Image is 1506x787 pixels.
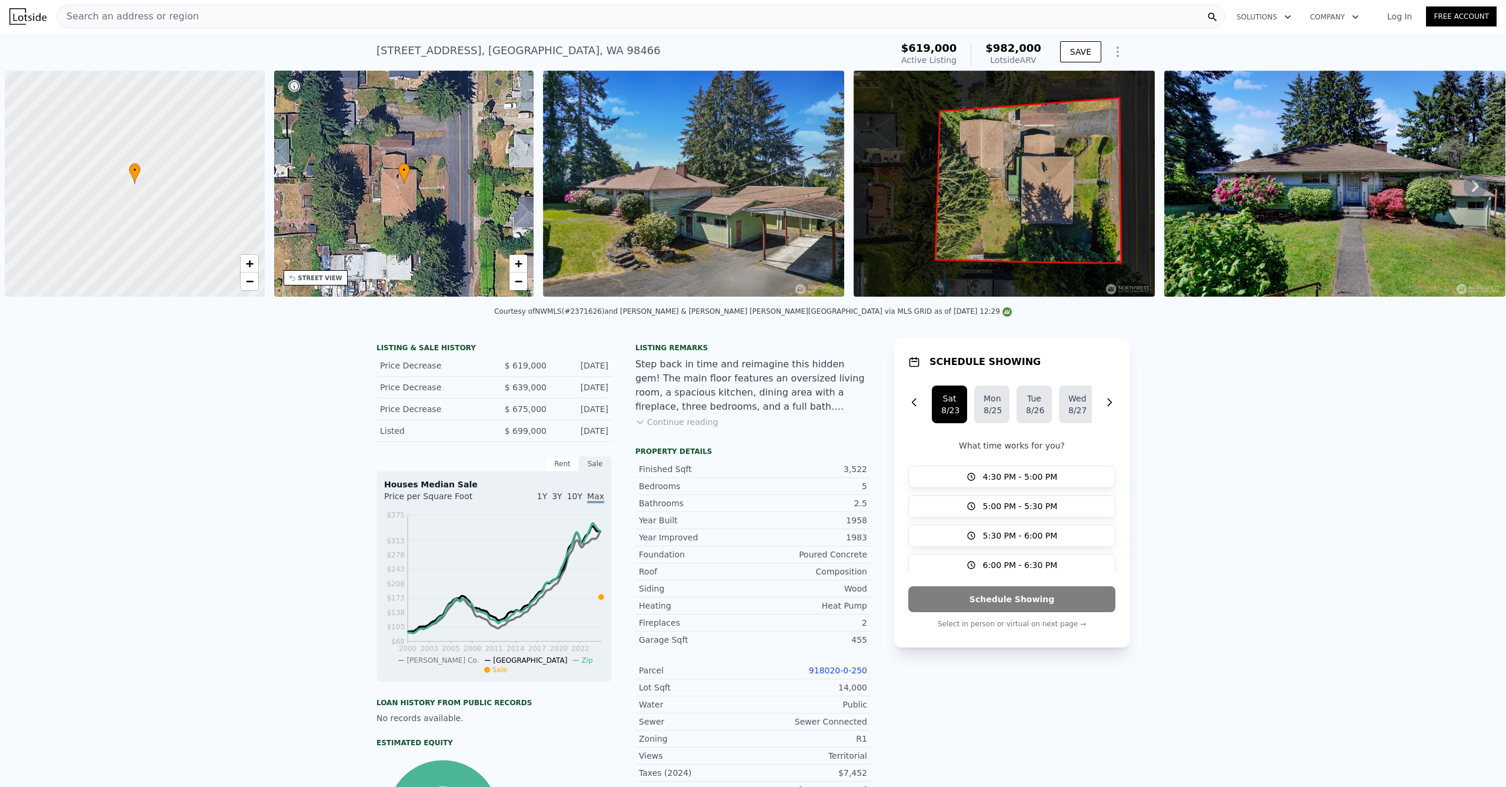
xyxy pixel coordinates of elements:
div: Sewer [639,716,753,728]
a: Zoom out [509,273,527,290]
span: 5:00 PM - 5:30 PM [983,500,1058,512]
button: SAVE [1060,41,1101,62]
button: Sat8/23 [932,386,967,423]
div: Year Built [639,514,753,526]
p: Select in person or virtual on next page → [908,617,1115,631]
tspan: 2011 [485,645,503,653]
div: 8/26 [1026,404,1042,416]
span: 6:00 PM - 6:30 PM [983,559,1058,571]
div: 2.5 [753,497,867,509]
div: • [129,163,141,184]
div: 5 [753,480,867,492]
tspan: $103 [387,623,405,631]
a: Log In [1373,11,1426,22]
span: Zip [581,656,592,665]
button: Schedule Showing [908,586,1115,612]
span: Active Listing [901,55,957,65]
div: Year Improved [639,532,753,543]
div: [DATE] [556,360,608,371]
span: $619,000 [901,42,957,54]
div: Mon [984,393,1000,404]
tspan: $208 [387,580,405,588]
span: 10Y [567,492,582,501]
div: Fireplaces [639,617,753,629]
h1: SCHEDULE SHOWING [929,355,1041,369]
tspan: 2014 [507,645,525,653]
div: Price Decrease [380,360,485,371]
div: STREET VIEW [298,274,342,283]
div: 8/23 [941,404,958,416]
button: Mon8/25 [974,386,1009,423]
div: 2 [753,617,867,629]
div: • [398,163,410,184]
div: Foundation [639,549,753,560]
div: Wood [753,583,867,595]
span: 1Y [537,492,547,501]
span: [GEOGRAPHIC_DATA] [493,656,567,665]
div: Lot Sqft [639,682,753,693]
div: Courtesy of NWMLS (#2371626) and [PERSON_NAME] & [PERSON_NAME] [PERSON_NAME][GEOGRAPHIC_DATA] via... [494,307,1012,316]
span: $ 699,000 [505,426,547,436]
div: 455 [753,634,867,646]
span: + [245,256,253,271]
div: Taxes (2024) [639,767,753,779]
tspan: 2005 [442,645,460,653]
tspan: 2020 [549,645,568,653]
div: 1958 [753,514,867,526]
span: Max [587,492,604,503]
tspan: $243 [387,565,405,573]
div: [DATE] [556,425,608,437]
div: Estimated Equity [376,738,612,748]
span: $ 619,000 [505,361,547,370]
div: Sat [941,393,958,404]
tspan: $278 [387,551,405,559]
button: 5:30 PM - 6:00 PM [908,524,1115,547]
span: − [515,274,522,288]
span: 5:30 PM - 6:00 PM [983,530,1058,542]
a: Zoom in [509,255,527,273]
div: Sewer Connected [753,716,867,728]
tspan: 2000 [399,645,417,653]
div: Step back in time and reimagine this hidden gem! The main floor features an oversized living room... [635,357,871,414]
tspan: $375 [387,511,405,519]
div: Poured Concrete [753,549,867,560]
div: Water [639,699,753,710]
button: Solutions [1227,6,1301,28]
div: Price Decrease [380,403,485,415]
a: Free Account [1426,6,1497,26]
div: 14,000 [753,682,867,693]
div: R1 [753,733,867,745]
div: Price per Square Foot [384,490,494,509]
span: $982,000 [985,42,1041,54]
span: 3Y [552,492,562,501]
a: Zoom out [241,273,258,290]
div: Tue [1026,393,1042,404]
img: Lotside [9,8,46,25]
div: Houses Median Sale [384,479,604,490]
div: [DATE] [556,403,608,415]
button: 6:00 PM - 6:30 PM [908,554,1115,576]
div: 1983 [753,532,867,543]
span: Search an address or region [57,9,199,24]
img: Sale: 149620043 Parcel: 100578639 [854,71,1155,297]
span: + [515,256,522,271]
div: Siding [639,583,753,595]
button: Continue reading [635,416,718,428]
span: Sale [492,666,508,674]
div: Heating [639,600,753,612]
img: Sale: 149620043 Parcel: 100578639 [543,71,844,297]
div: 3,522 [753,463,867,475]
div: $7,452 [753,767,867,779]
div: LISTING & SALE HISTORY [376,343,612,355]
tspan: $138 [387,609,405,617]
button: Company [1301,6,1368,28]
span: $ 639,000 [505,383,547,392]
tspan: $313 [387,537,405,545]
p: What time works for you? [908,440,1115,451]
div: Bedrooms [639,480,753,492]
div: Zoning [639,733,753,745]
div: Listed [380,425,485,437]
span: [PERSON_NAME] Co. [407,656,479,665]
button: 5:00 PM - 5:30 PM [908,495,1115,517]
tspan: 2017 [528,645,547,653]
